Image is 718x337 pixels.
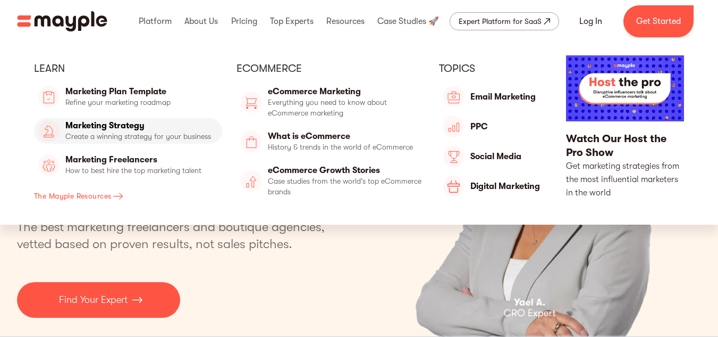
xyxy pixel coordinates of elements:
div: Platform [136,4,174,38]
div: Expert Platform for SaaS [459,15,542,28]
div: Topics [439,62,552,76]
p: Get marketing strategies from the most influential marketers in the world [566,160,684,200]
div: Top Experts [267,4,316,38]
a: Watch Our Host the Pro ShowGet marketing strategies from the most influential marketers in the world [566,55,684,208]
a: The Mayple Resources [34,186,222,206]
div: The Mayple Resources [34,190,111,202]
div: Resources [324,4,367,38]
a: Get Started [623,5,694,37]
div: Ecommerce [236,62,425,76]
p: Find Your Expert [59,293,128,307]
a: Log In [567,9,615,34]
a: Find Your Expert [17,282,180,318]
div: Pricing [229,4,260,38]
a: Expert Platform for SaaS [450,12,559,30]
img: Mayple logo [17,11,107,31]
p: The best marketing freelancers and boutique agencies, vetted based on proven results, not sales p... [17,218,337,252]
div: Learn [34,62,222,76]
a: home [17,11,107,31]
div: Watch Our Host the Pro Show [566,132,684,160]
div: About Us [182,4,221,38]
img: Mayple Youtube Channel [566,55,684,121]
